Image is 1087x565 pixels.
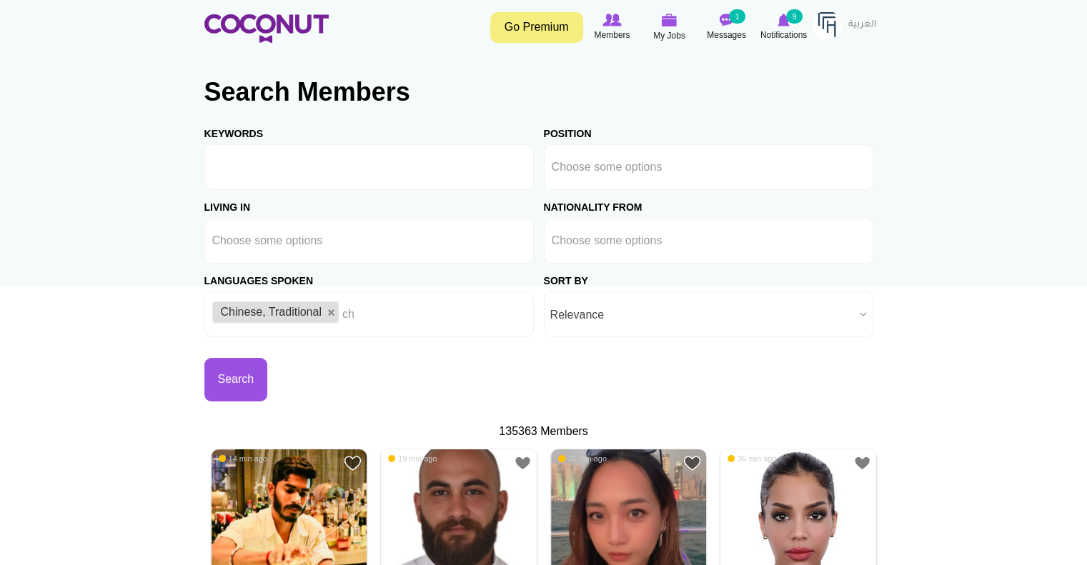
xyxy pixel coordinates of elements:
[544,116,592,141] label: Position
[490,12,583,43] a: Go Premium
[755,11,813,44] a: Notifications Notifications 9
[584,11,641,44] a: Browse Members Members
[653,29,685,43] span: My Jobs
[662,14,677,26] img: My Jobs
[728,454,776,464] span: 36 min ago
[219,454,267,464] span: 14 min ago
[698,11,755,44] a: Messages Messages 1
[594,28,630,42] span: Members
[683,454,701,472] a: Add to Favourites
[388,454,437,464] span: 19 min ago
[544,264,588,288] label: Sort by
[221,306,322,318] span: Chinese, Traditional
[204,358,268,401] button: Search
[602,14,621,26] img: Browse Members
[707,28,746,42] span: Messages
[204,14,329,43] img: Home
[514,454,532,472] a: Add to Favourites
[729,9,745,24] small: 1
[853,454,871,472] a: Add to Favourites
[786,9,802,24] small: 9
[544,190,642,214] label: Nationality From
[641,11,698,44] a: My Jobs My Jobs
[204,424,883,440] div: 135363 Members
[760,28,807,42] span: Notifications
[204,116,263,141] label: Keywords
[204,75,883,109] h2: Search Members
[204,190,251,214] label: Living in
[558,454,607,464] span: 36 min ago
[841,11,883,39] a: العربية
[720,14,734,26] img: Messages
[550,292,854,338] span: Relevance
[778,14,790,26] img: Notifications
[204,264,313,288] label: Languages Spoken
[344,454,362,472] a: Add to Favourites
